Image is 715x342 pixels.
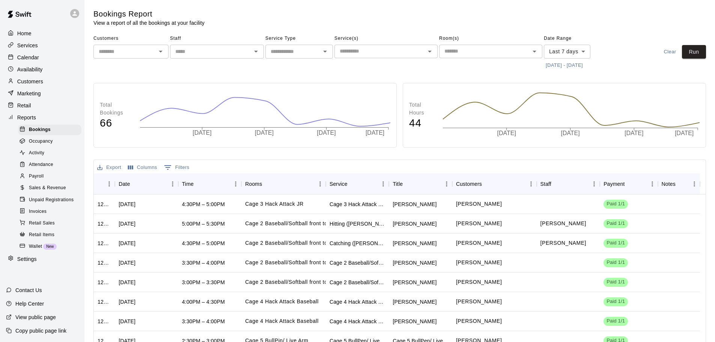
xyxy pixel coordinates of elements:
div: Activity [18,148,81,158]
a: Bookings [18,124,84,136]
div: WalletNew [18,241,81,252]
button: Menu [525,178,537,190]
div: Cage 3 Hack Attack JR Baseball [330,200,385,208]
span: Paid 1/1 [604,259,628,266]
p: Aaliyah King [456,239,502,247]
div: Hitting (Chandler 30 Min ) [330,220,385,227]
div: Occupancy [18,136,81,147]
a: Services [6,40,78,51]
p: Cage 2 Baseball/Softball front toss, tee work , No Machine [245,239,393,247]
p: Availability [17,66,43,73]
div: 1284157 [98,298,111,306]
p: Alec Baray [456,298,502,306]
div: Mon, Aug 11, 2025 [119,200,135,208]
p: Copy public page link [15,327,66,334]
div: Mon, Aug 11, 2025 [119,279,135,286]
p: Cage 2 Baseball/Softball front toss, tee work , No Machine [245,220,393,227]
div: Service [330,173,348,194]
a: Occupancy [18,136,84,147]
div: Chris Stevens [393,200,437,208]
button: Sort [676,179,686,189]
p: Cage 4 Hack Attack Baseball [245,298,319,306]
tspan: [DATE] [366,130,384,136]
div: Retail Sales [18,218,81,229]
span: Paid 1/1 [604,200,628,208]
button: Open [251,46,261,57]
div: Time [178,173,242,194]
div: Date [115,173,178,194]
a: Settings [6,253,78,265]
a: WalletNew [18,241,84,252]
div: 1285056 [98,279,111,286]
div: Home [6,28,78,39]
span: Paid 1/1 [604,220,628,227]
p: Chandler Harris [540,239,586,247]
div: Last 7 days [544,45,590,59]
span: Room(s) [439,33,542,45]
div: 3:00PM – 3:30PM [182,279,225,286]
div: Cage 2 Baseball/Softball front toss, tee work ,etc [330,279,385,286]
p: Home [17,30,32,37]
span: Service(s) [334,33,438,45]
a: Calendar [6,52,78,63]
div: Title [389,173,452,194]
button: Menu [167,178,178,190]
p: Total Hours [409,101,435,117]
span: Paid 1/1 [604,279,628,286]
p: Services [17,42,38,49]
span: Occupancy [29,138,53,145]
div: Catching (Chandler 30 min) [330,240,385,247]
a: Retail [6,100,78,111]
p: Help Center [15,300,44,307]
button: Open [529,46,540,57]
button: Sort [130,179,140,189]
div: 3:30PM – 4:00PM [182,318,225,325]
div: Mon, Aug 11, 2025 [119,318,135,325]
div: Rooms [245,173,262,194]
button: Show filters [162,161,191,173]
p: Ethan thompson [456,278,502,286]
div: Aaliyah King [393,220,437,227]
a: Retail Sales [18,217,84,229]
button: Menu [378,178,389,190]
p: Cage 2 Baseball/Softball front toss, tee work , No Machine [245,259,393,267]
button: Menu [230,178,241,190]
div: Availability [6,64,78,75]
button: Sort [403,179,413,189]
div: 1285452 [98,220,111,227]
button: Open [424,46,435,57]
span: Sales & Revenue [29,184,66,192]
div: Rooms [241,173,326,194]
p: Total Bookings [100,101,132,117]
button: Sort [194,179,204,189]
p: View public page [15,313,56,321]
p: Zachary Stevens [456,200,502,208]
p: Cage 3 Hack Attack JR [245,200,304,208]
button: Sort [262,179,272,189]
a: Attendance [18,159,84,171]
button: Sort [482,179,492,189]
div: Christopher Thompson [393,259,437,267]
button: Sort [348,179,358,189]
div: 1285443 [98,240,111,247]
tspan: [DATE] [193,130,211,136]
div: 1285057 [98,259,111,267]
button: Open [155,46,166,57]
div: 1285485 [98,200,111,208]
span: Payroll [29,173,44,180]
span: Paid 1/1 [604,240,628,247]
div: Aaliyah King [393,240,437,247]
button: Clear [658,45,682,59]
span: Unpaid Registrations [29,196,74,204]
p: Ethan thompson [456,259,502,267]
p: View a report of all the bookings at your facility [93,19,205,27]
p: Settings [17,255,37,263]
span: Customers [93,33,169,45]
div: Tue, Aug 12, 2025 [119,220,135,227]
span: New [43,244,57,249]
a: Retail Items [18,229,84,241]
